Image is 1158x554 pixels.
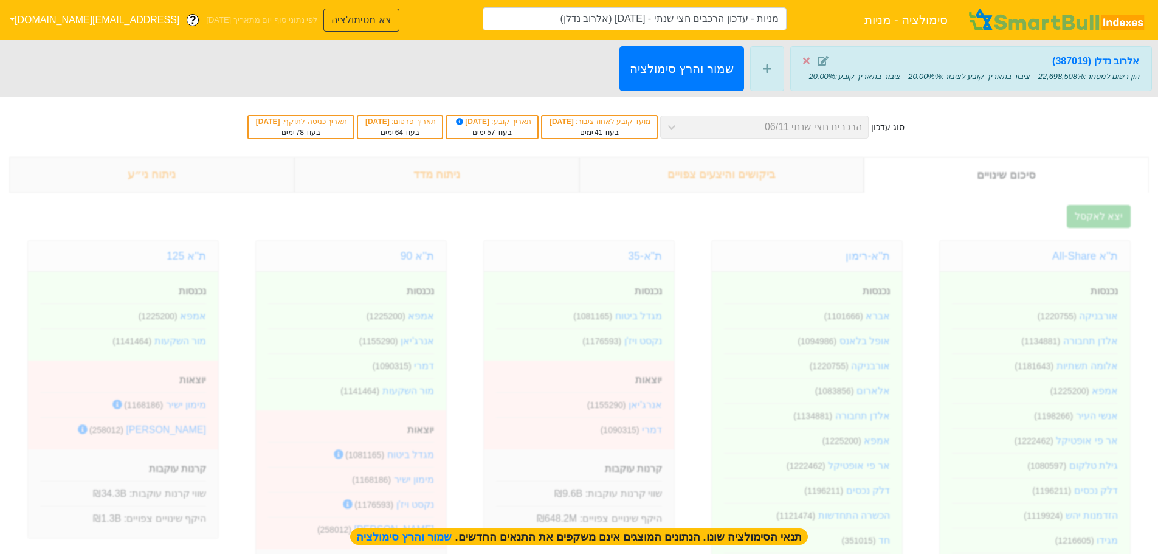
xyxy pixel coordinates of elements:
[582,336,621,346] small: ( 1176593 )
[359,336,398,346] small: ( 1155290 )
[9,157,294,193] div: ניתוח ני״ע
[179,286,206,296] strong: נכנסות
[407,286,434,296] strong: נכנסות
[126,424,206,435] a: [PERSON_NAME]
[190,12,196,29] span: ?
[149,463,206,474] strong: קרנות עוקבות
[1052,250,1118,262] a: ת''א All-Share
[1038,311,1077,321] small: ( 1220755 )
[835,410,890,421] a: אלדן תחבורה
[1052,56,1139,66] strong: אלרוב נדלן (387019)
[364,116,436,127] div: תאריך פרסום :
[323,9,399,32] button: צא מסימולציה
[1066,510,1118,521] a: הזדמנות יהש
[1032,486,1071,496] small: ( 1196211 )
[864,8,948,32] span: סימולציה - מניות
[1074,485,1118,496] a: דלק נכסים
[787,461,825,471] small: ( 1222462 )
[818,510,890,521] a: הכשרה התחדשות
[1056,361,1118,371] a: אלומה תשתיות
[635,375,662,385] strong: יוצאות
[179,375,206,385] strong: יוצאות
[401,336,434,346] a: אנרג'יאן
[350,528,808,545] span: תנאי הסימולציה שונו. הנתונים המוצגים אינם משקפים את התנאים החדשים.
[548,127,650,138] div: בעוד ימים
[635,286,662,296] strong: נכנסות
[908,72,1084,81] span: % ציבור בתאריך קובע לציבור : 20.00%
[394,474,434,485] a: מימון ישיר
[822,436,861,446] small: ( 1225200 )
[354,500,393,510] small: ( 1176593 )
[550,117,576,126] span: [DATE]
[296,128,304,137] span: 78
[1079,311,1118,321] a: אורבניקה
[629,400,662,410] a: אנרג'יאן
[167,250,206,262] a: ת''א 125
[1063,336,1118,346] a: אלדן תחבורה
[846,250,890,262] a: ת''א-רימון
[352,475,391,485] small: ( 1168186 )
[496,506,662,526] div: היקף שינויים צפויים :
[537,513,577,524] span: ₪648.2M
[619,46,744,91] button: שמור והרץ סימולציה
[364,127,436,138] div: בעוד ימים
[554,488,582,499] span: ₪9.6B
[40,506,206,526] div: היקף שינויים צפויים :
[605,463,662,474] strong: קרנות עוקבות
[548,116,650,127] div: מועד קובע לאחוז ציבור :
[810,361,849,371] small: ( 1220755 )
[628,250,662,262] a: ת"א-35
[317,525,351,535] small: ( 258012 )
[255,127,347,138] div: בעוד ימים
[487,128,495,137] span: 57
[864,157,1149,193] div: סיכום שינויים
[139,311,177,321] small: ( 1225200 )
[856,386,890,396] a: אלארום
[615,311,662,321] a: מגדל ביטוח
[1015,361,1053,371] small: ( 1181643 )
[1050,386,1089,396] small: ( 1225200 )
[815,386,854,396] small: ( 1083856 )
[809,72,942,81] span: % ציבור בתאריך קובע : 20.00%
[866,311,890,321] a: אברא
[124,400,163,410] small: ( 1168186 )
[166,400,206,410] a: מימון ישיר
[595,128,602,137] span: 41
[414,361,434,371] a: דמרי
[1038,72,1139,81] span: הון רשום למסחר : 22,698,508
[839,336,890,346] a: אופל בלאנס
[454,117,492,126] span: [DATE]
[642,424,662,435] a: דמרי
[453,116,531,127] div: תאריך קובע :
[483,7,787,30] input: מניות - עדכון הרכבים חצי שנתי - 06/11/25 (אלרוב נדלן)
[408,311,434,321] a: אמפא
[93,513,121,524] span: ₪1.3B
[573,311,612,321] small: ( 1081165 )
[365,117,391,126] span: [DATE]
[798,336,836,346] small: ( 1094986 )
[851,361,890,371] a: אורבניקה
[579,157,864,193] div: ביקושים והיצעים צפויים
[1015,436,1053,446] small: ( 1222462 )
[846,485,890,496] a: דלק נכסים
[395,128,403,137] span: 64
[180,311,206,321] a: אמפא
[373,361,412,371] small: ( 1090315 )
[40,481,206,501] div: שווי קרנות עוקבות :
[396,499,435,510] a: נקסט ויז'ן
[453,127,531,138] div: בעוד ימים
[624,336,663,346] a: נקסט ויז'ן
[1076,410,1118,421] a: אנשי העיר
[1024,511,1063,521] small: ( 1119924 )
[496,481,662,501] div: שווי קרנות עוקבות :
[601,425,639,435] small: ( 1090315 )
[824,311,863,321] small: ( 1101666 )
[864,435,890,446] a: אמפא
[1034,411,1073,421] small: ( 1198266 )
[776,511,815,521] small: ( 1121474 )
[407,424,434,435] strong: יוצאות
[89,425,123,435] small: ( 258012 )
[1067,205,1131,228] button: יצא לאקסל
[354,524,434,535] a: [PERSON_NAME]
[294,157,579,193] div: ניתוח מדד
